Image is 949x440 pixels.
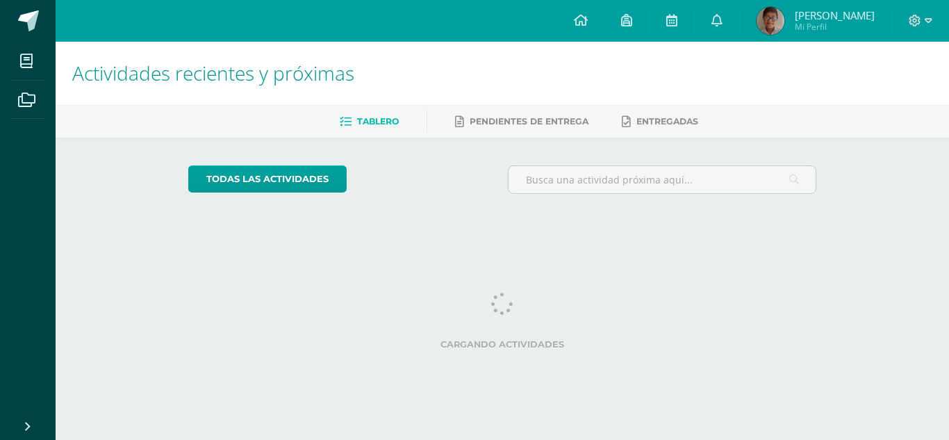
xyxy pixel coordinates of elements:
[795,21,875,33] span: Mi Perfil
[636,116,698,127] span: Entregadas
[188,339,817,350] label: Cargando actividades
[470,116,588,127] span: Pendientes de entrega
[188,165,347,193] a: todas las Actividades
[509,166,816,193] input: Busca una actividad próxima aquí...
[72,60,354,86] span: Actividades recientes y próximas
[795,8,875,22] span: [PERSON_NAME]
[340,111,399,133] a: Tablero
[757,7,784,35] img: 64dcc7b25693806399db2fba3b98ee94.png
[455,111,588,133] a: Pendientes de entrega
[357,116,399,127] span: Tablero
[622,111,698,133] a: Entregadas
